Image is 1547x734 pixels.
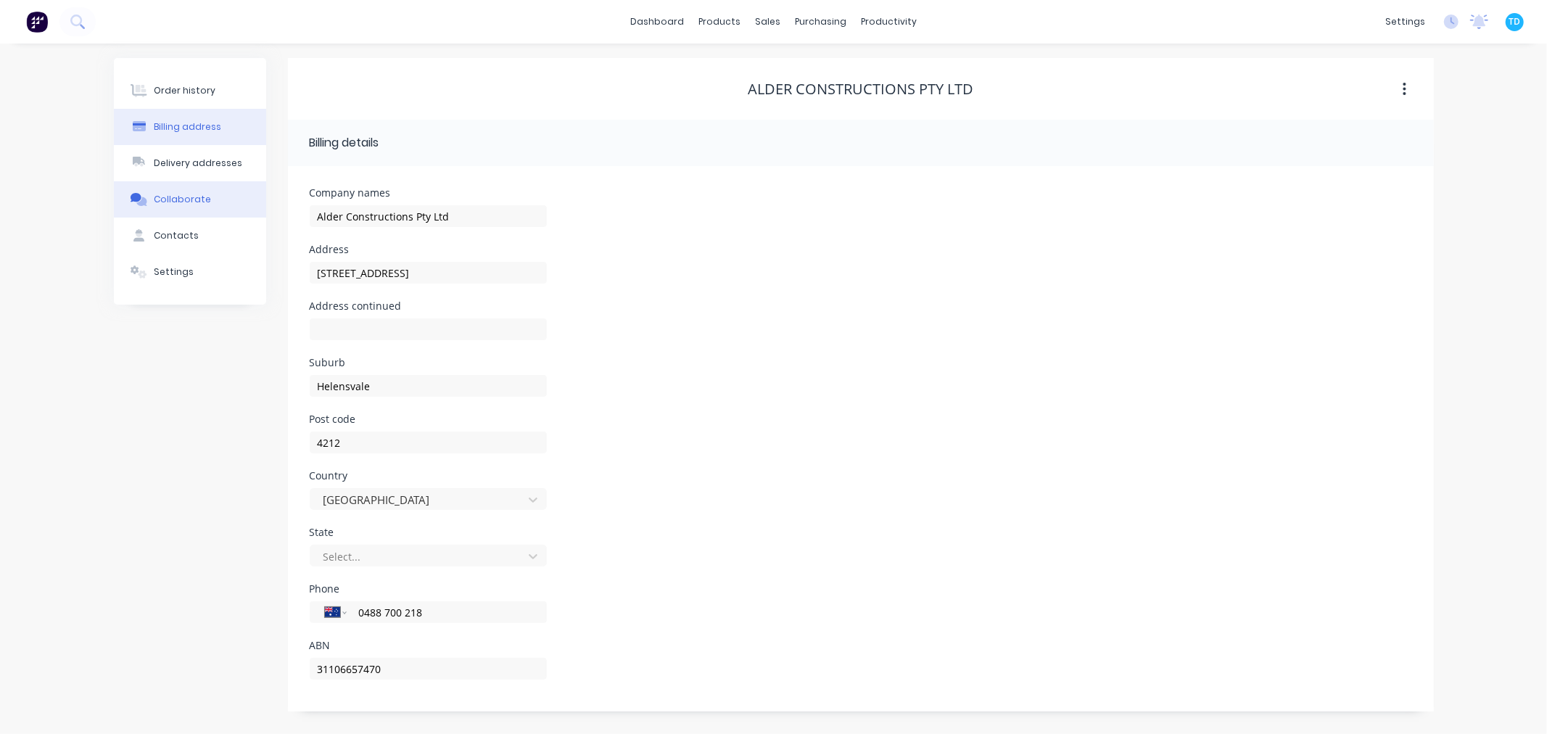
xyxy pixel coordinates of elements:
div: Post code [310,414,547,424]
button: Contacts [114,218,266,254]
div: purchasing [788,11,854,33]
div: products [691,11,748,33]
div: State [310,527,547,537]
div: Company names [310,188,547,198]
div: Address [310,244,547,255]
div: Delivery addresses [154,157,242,170]
div: Billing details [310,134,379,152]
span: TD [1509,15,1521,28]
div: settings [1378,11,1432,33]
button: Collaborate [114,181,266,218]
button: Delivery addresses [114,145,266,181]
div: ABN [310,640,547,651]
div: Settings [154,265,194,279]
div: Contacts [154,229,199,242]
div: Address continued [310,301,547,311]
div: Collaborate [154,193,211,206]
button: Order history [114,73,266,109]
div: Phone [310,584,547,594]
a: dashboard [623,11,691,33]
div: productivity [854,11,924,33]
button: Billing address [114,109,266,145]
button: Settings [114,254,266,290]
div: Suburb [310,358,547,368]
div: Billing address [154,120,221,133]
div: sales [748,11,788,33]
div: Alder Constructions Pty Ltd [748,81,973,98]
img: Factory [26,11,48,33]
div: Order history [154,84,215,97]
div: Country [310,471,547,481]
